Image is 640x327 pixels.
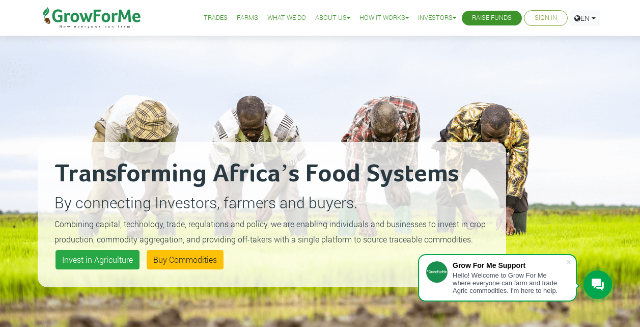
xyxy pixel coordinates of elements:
[54,191,489,214] p: By connecting Investors, farmers and buyers.
[267,13,306,23] a: What We Do
[418,13,456,23] a: Investors
[453,261,566,269] div: Grow For Me Support
[55,250,140,269] a: Invest in Agriculture
[237,13,258,23] a: Farms
[453,271,566,294] div: Hello! Welcome to Grow For Me where everyone can farm and trade Agric commodities. I'm here to help.
[204,13,228,23] a: Trades
[570,10,600,26] a: EN
[315,13,350,23] a: About Us
[54,159,489,189] h2: Transforming Africa’s Food Systems
[147,250,224,269] a: Buy Commodities
[359,13,409,23] a: How it Works
[535,13,557,23] a: Sign In
[54,219,486,244] small: Combining capital, technology, trade, regulations and policy, we are enabling individuals and bus...
[472,13,512,23] a: Raise Funds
